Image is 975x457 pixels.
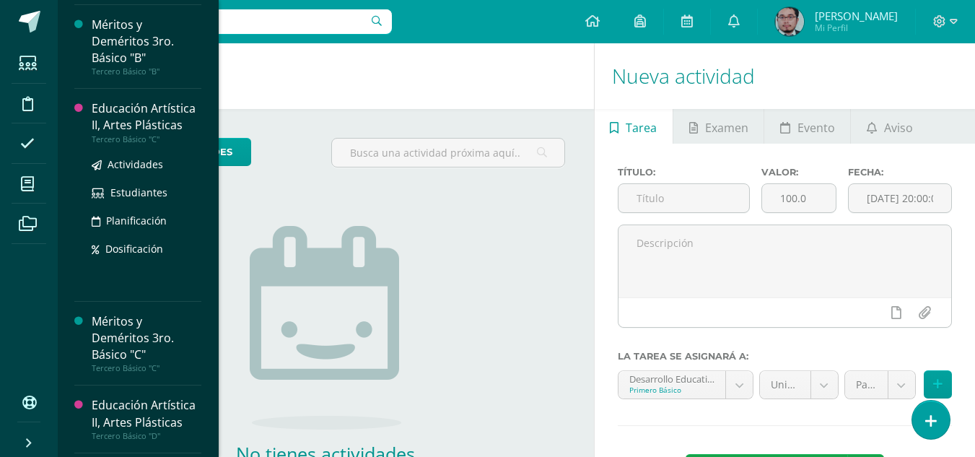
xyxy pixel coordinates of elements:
div: Tercero Básico "C" [92,134,201,144]
div: Tercero Básico "D" [92,431,201,441]
input: Puntos máximos [762,184,836,212]
div: Tercero Básico "C" [92,363,201,373]
a: Planificación [92,212,201,229]
span: Evento [797,110,835,145]
span: Parcial (0.0%) [856,371,877,399]
a: Estudiantes [92,184,201,201]
input: Título [618,184,750,212]
label: Título: [618,167,751,178]
span: Actividades [108,157,163,171]
div: Educación Artística II, Artes Plásticas [92,100,201,134]
a: Tarea [595,109,673,144]
a: Parcial (0.0%) [845,371,915,399]
a: Educación Artística II, Artes PlásticasTercero Básico "C" [92,100,201,144]
span: Mi Perfil [815,22,898,34]
label: La tarea se asignará a: [618,351,952,362]
input: Busca una actividad próxima aquí... [332,139,564,167]
span: [PERSON_NAME] [815,9,898,23]
a: Aviso [851,109,928,144]
div: Tercero Básico "B" [92,66,201,77]
a: Desarrollo Educativo y Proyecto de Vida 'D'Primero Básico [618,371,753,399]
h1: Actividades [75,43,577,109]
span: Examen [705,110,748,145]
div: Primero Básico [629,385,714,395]
span: Dosificación [105,242,163,256]
img: c79a8ee83a32926c67f9bb364e6b58c4.png [775,7,804,36]
div: Méritos y Deméritos 3ro. Básico "B" [92,17,201,66]
label: Fecha: [848,167,952,178]
a: Méritos y Deméritos 3ro. Básico "B"Tercero Básico "B" [92,17,201,77]
a: Examen [673,109,764,144]
div: Desarrollo Educativo y Proyecto de Vida 'D' [629,371,714,385]
a: Educación Artística II, Artes PlásticasTercero Básico "D" [92,397,201,440]
div: Educación Artística II, Artes Plásticas [92,397,201,430]
a: Evento [764,109,850,144]
input: Busca un usuario... [67,9,392,34]
h1: Nueva actividad [612,43,958,109]
span: Unidad 3 [771,371,800,399]
span: Planificación [106,214,167,227]
span: Tarea [626,110,657,145]
a: Unidad 3 [760,371,838,399]
span: Aviso [884,110,913,145]
a: Méritos y Deméritos 3ro. Básico "C"Tercero Básico "C" [92,313,201,373]
span: Estudiantes [110,186,167,199]
a: Actividades [92,156,201,173]
label: Valor: [761,167,836,178]
img: no_activities.png [250,226,401,430]
a: Dosificación [92,240,201,257]
input: Fecha de entrega [849,184,951,212]
div: Méritos y Deméritos 3ro. Básico "C" [92,313,201,363]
